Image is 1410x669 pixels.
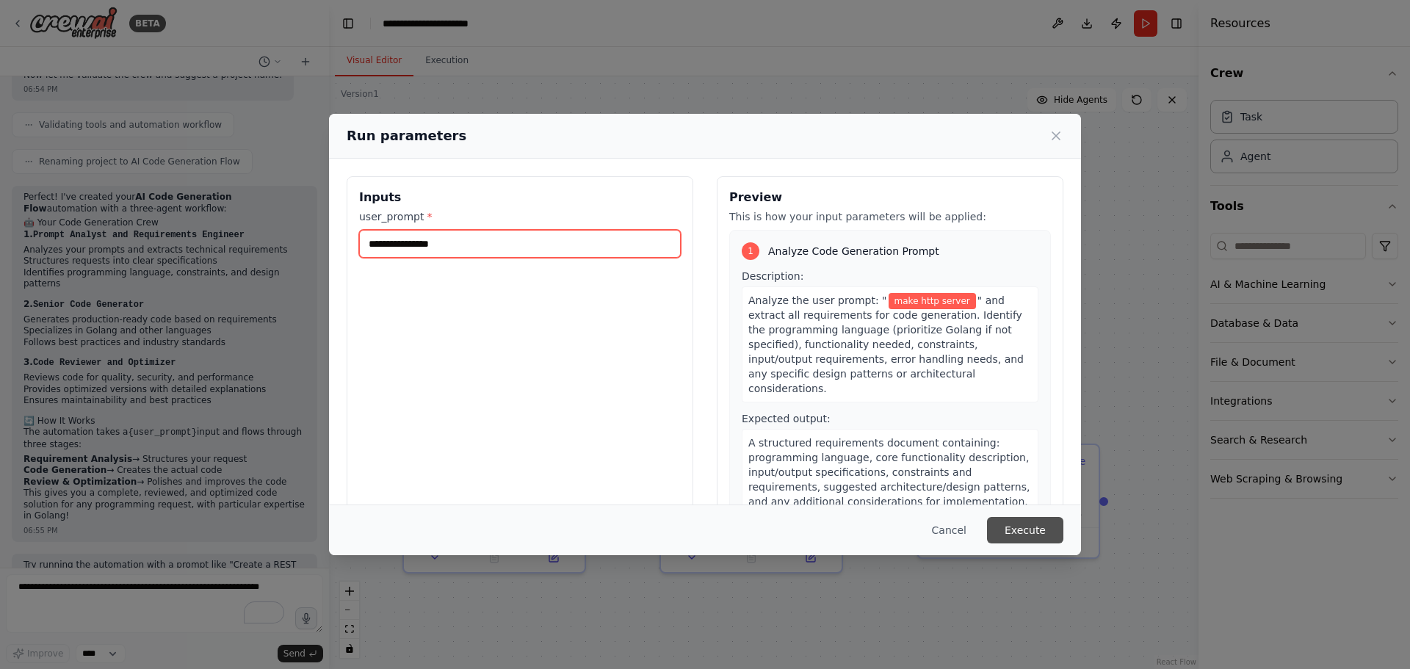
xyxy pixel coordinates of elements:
button: Execute [987,517,1063,543]
label: user_prompt [359,209,681,224]
button: Cancel [920,517,978,543]
span: A structured requirements document containing: programming language, core functionality descripti... [748,437,1030,507]
p: This is how your input parameters will be applied: [729,209,1051,224]
div: 1 [742,242,759,260]
h3: Preview [729,189,1051,206]
h2: Run parameters [347,126,466,146]
span: Analyze Code Generation Prompt [768,244,939,258]
span: Expected output: [742,413,831,424]
span: " and extract all requirements for code generation. Identify the programming language (prioritize... [748,294,1024,394]
span: Variable: user_prompt [889,293,976,309]
h3: Inputs [359,189,681,206]
span: Description: [742,270,803,282]
span: Analyze the user prompt: " [748,294,887,306]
